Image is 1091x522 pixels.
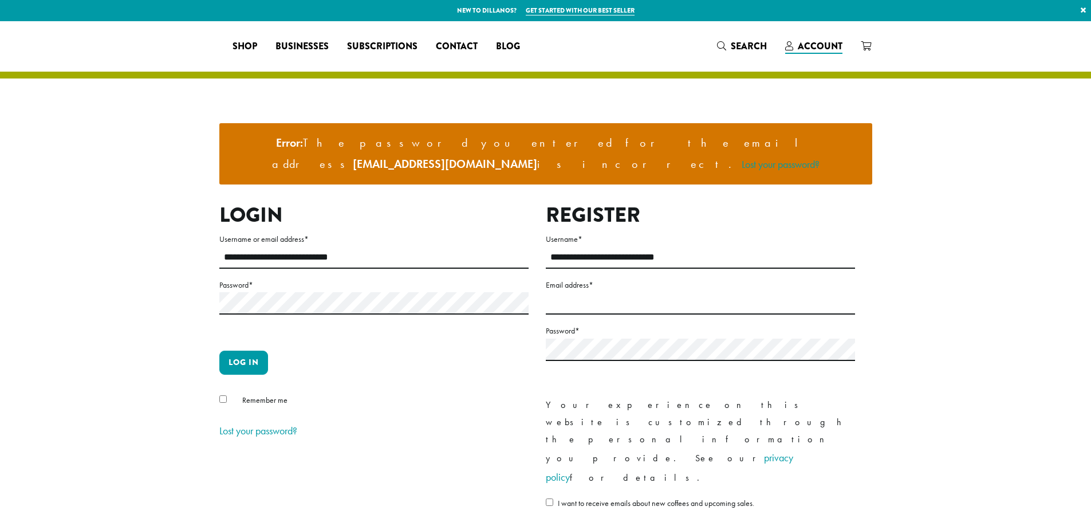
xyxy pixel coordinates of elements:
a: Lost your password? [219,424,297,437]
li: The password you entered for the email address is incorrect. [229,132,863,175]
span: Businesses [275,40,329,54]
span: Remember me [242,395,287,405]
span: Search [731,40,767,53]
strong: [EMAIL_ADDRESS][DOMAIN_NAME] [353,156,537,171]
label: Username [546,232,855,246]
span: Account [798,40,842,53]
a: Search [708,37,776,56]
h2: Login [219,203,529,227]
p: Your experience on this website is customized through the personal information you provide. See o... [546,397,855,487]
label: Password [219,278,529,292]
label: Password [546,324,855,338]
h2: Register [546,203,855,227]
a: Shop [223,37,266,56]
a: Lost your password? [742,158,820,171]
span: Contact [436,40,478,54]
label: Username or email address [219,232,529,246]
span: I want to receive emails about new coffees and upcoming sales. [558,498,754,508]
button: Log in [219,351,268,375]
strong: Error: [276,135,303,150]
input: I want to receive emails about new coffees and upcoming sales. [546,499,553,506]
a: Get started with our best seller [526,6,635,15]
label: Email address [546,278,855,292]
span: Shop [233,40,257,54]
span: Blog [496,40,520,54]
span: Subscriptions [347,40,418,54]
a: privacy policy [546,451,793,484]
